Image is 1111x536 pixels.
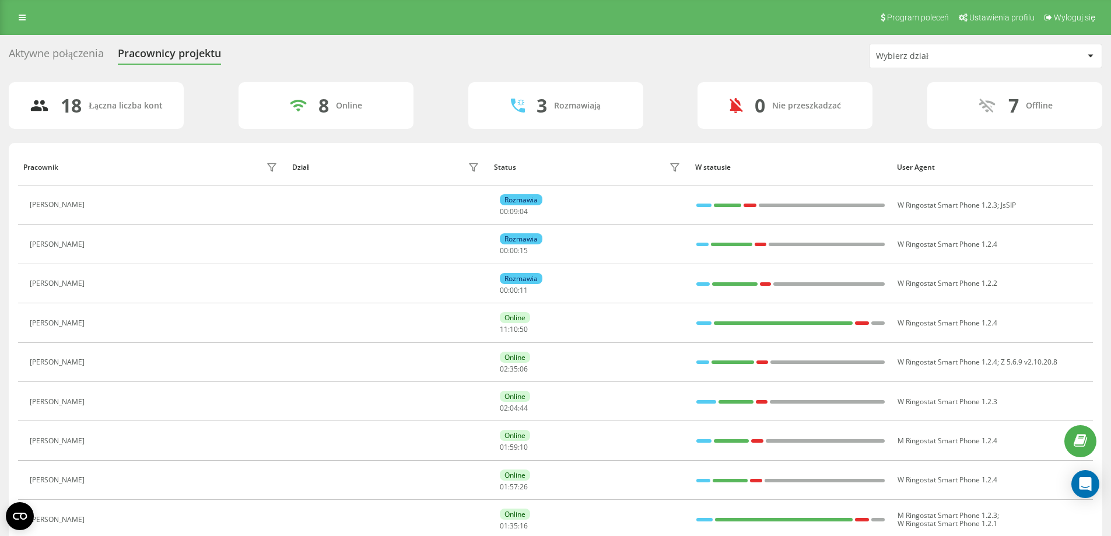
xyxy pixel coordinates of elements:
[500,364,508,374] span: 02
[510,206,518,216] span: 09
[1001,200,1016,210] span: JsSIP
[1071,470,1099,498] div: Open Intercom Messenger
[500,521,508,531] span: 01
[500,325,528,334] div: : :
[772,101,841,111] div: Nie przeszkadzać
[30,319,87,327] div: [PERSON_NAME]
[1054,13,1095,22] span: Wyloguj się
[898,436,997,446] span: M Ringostat Smart Phone 1.2.4
[755,94,765,117] div: 0
[500,208,528,216] div: : :
[537,94,547,117] div: 3
[520,206,528,216] span: 04
[520,285,528,295] span: 11
[500,483,528,491] div: : :
[500,233,542,244] div: Rozmawia
[500,247,528,255] div: : :
[510,521,518,531] span: 35
[500,246,508,255] span: 00
[500,285,508,295] span: 00
[897,163,1088,171] div: User Agent
[500,206,508,216] span: 00
[500,391,530,402] div: Online
[898,357,997,367] span: W Ringostat Smart Phone 1.2.4
[500,286,528,295] div: : :
[898,318,997,328] span: W Ringostat Smart Phone 1.2.4
[510,324,518,334] span: 10
[494,163,516,171] div: Status
[89,101,162,111] div: Łączna liczba kont
[898,519,997,528] span: W Ringostat Smart Phone 1.2.1
[500,430,530,441] div: Online
[30,437,87,445] div: [PERSON_NAME]
[30,476,87,484] div: [PERSON_NAME]
[6,502,34,530] button: Open CMP widget
[1008,94,1019,117] div: 7
[500,312,530,323] div: Online
[500,403,508,413] span: 02
[520,403,528,413] span: 44
[520,364,528,374] span: 06
[23,163,58,171] div: Pracownik
[118,47,221,65] div: Pracownicy projektu
[61,94,82,117] div: 18
[30,279,87,288] div: [PERSON_NAME]
[30,516,87,524] div: [PERSON_NAME]
[520,246,528,255] span: 15
[500,442,508,452] span: 01
[898,397,997,407] span: W Ringostat Smart Phone 1.2.3
[510,246,518,255] span: 00
[510,364,518,374] span: 35
[500,470,530,481] div: Online
[1001,357,1057,367] span: Z 5.6.9 v2.10.20.8
[898,475,997,485] span: W Ringostat Smart Phone 1.2.4
[520,324,528,334] span: 50
[500,365,528,373] div: : :
[9,47,104,65] div: Aktywne połączenia
[30,240,87,248] div: [PERSON_NAME]
[500,482,508,492] span: 01
[500,352,530,363] div: Online
[876,51,1015,61] div: Wybierz dział
[500,324,508,334] span: 11
[510,482,518,492] span: 57
[500,443,528,451] div: : :
[318,94,329,117] div: 8
[510,442,518,452] span: 59
[30,358,87,366] div: [PERSON_NAME]
[30,398,87,406] div: [PERSON_NAME]
[1026,101,1053,111] div: Offline
[969,13,1035,22] span: Ustawienia profilu
[520,482,528,492] span: 26
[500,194,542,205] div: Rozmawia
[695,163,886,171] div: W statusie
[510,403,518,413] span: 04
[500,404,528,412] div: : :
[898,200,997,210] span: W Ringostat Smart Phone 1.2.3
[292,163,309,171] div: Dział
[500,273,542,284] div: Rozmawia
[898,239,997,249] span: W Ringostat Smart Phone 1.2.4
[887,13,949,22] span: Program poleceń
[510,285,518,295] span: 00
[500,522,528,530] div: : :
[30,201,87,209] div: [PERSON_NAME]
[500,509,530,520] div: Online
[898,510,997,520] span: M Ringostat Smart Phone 1.2.3
[520,521,528,531] span: 16
[336,101,362,111] div: Online
[554,101,601,111] div: Rozmawiają
[898,278,997,288] span: W Ringostat Smart Phone 1.2.2
[520,442,528,452] span: 10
